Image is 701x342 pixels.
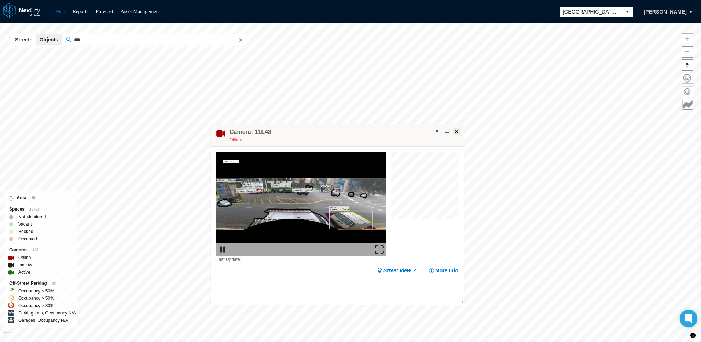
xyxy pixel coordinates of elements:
span: Streets [15,36,32,43]
img: play [218,245,227,254]
button: Key metrics [682,99,693,110]
button: Zoom in [682,33,693,44]
button: Toggle attribution [689,331,697,340]
span: 10 [31,196,35,200]
a: Reports [73,9,89,14]
a: Asset Management [121,9,160,14]
button: Streets [11,34,36,45]
label: Garages, Occupancy N/A [18,317,68,324]
span: More Info [435,267,458,274]
button: More Info [429,267,458,274]
button: Home [682,73,693,84]
button: Objects [36,34,62,45]
span: Reset bearing to north [682,60,693,70]
span: Toggle attribution [691,331,695,339]
button: Clear [236,36,244,43]
h4: Double-click to make header text selectable [230,128,271,136]
label: Parking Lots, Occupancy N/A [18,309,76,317]
span: 162 [33,248,39,252]
span: [GEOGRAPHIC_DATA][PERSON_NAME] [563,8,619,15]
label: Inactive [18,261,33,269]
a: Street View [377,267,418,274]
div: Cameras [9,246,72,254]
span: 87 [52,281,56,285]
div: Area [9,194,72,202]
button: Layers management [682,86,693,97]
div: Double-click to make header text selectable [230,128,271,143]
span: Street View [383,267,411,274]
label: Vacant [18,221,32,228]
label: Active [18,269,30,276]
div: Off-Street Parking [9,280,72,287]
button: select [621,7,633,17]
img: video [216,152,386,256]
label: Occupancy < 50% [18,287,54,295]
label: Booked [18,228,33,235]
span: Objects [39,36,58,43]
span: Zoom out [682,47,693,57]
label: Offline [18,254,31,261]
button: Reset bearing to north [682,59,693,71]
label: Occupancy > 50% [18,295,54,302]
span: [PERSON_NAME] [644,8,687,15]
div: Spaces [9,205,72,213]
label: Not Monitored [18,213,46,221]
a: Mapbox homepage [3,331,12,340]
img: expand [375,245,384,254]
label: Occupied [18,235,37,243]
canvas: Map [391,152,462,223]
button: [PERSON_NAME] [636,6,694,18]
label: Occupancy > 80% [18,302,54,309]
span: 13764 [29,207,40,211]
span: Zoom in [682,33,693,44]
span: Offline [230,137,242,142]
a: Forecast [96,9,113,14]
a: Map [56,9,65,14]
button: Zoom out [682,46,693,58]
div: Last Update: [216,256,386,263]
